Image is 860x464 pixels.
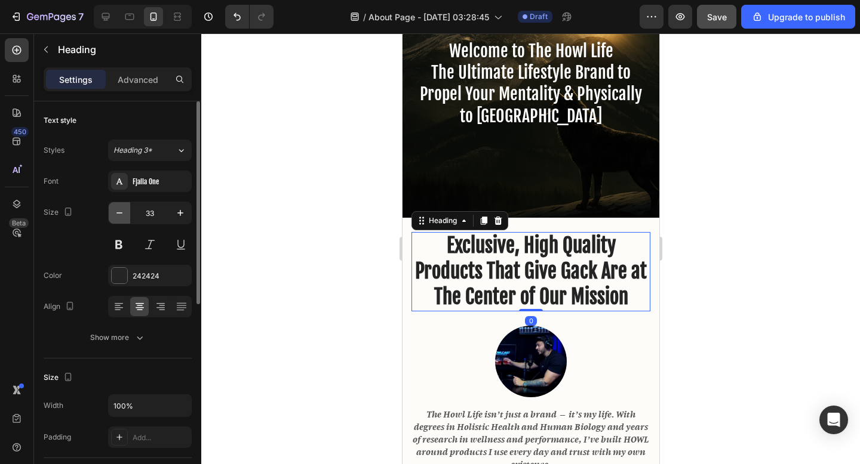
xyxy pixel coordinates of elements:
[363,11,366,23] span: /
[44,299,77,315] div: Align
[44,327,192,348] button: Show more
[109,395,191,416] input: Auto
[59,73,93,86] p: Settings
[707,12,727,22] span: Save
[108,140,192,161] button: Heading 3*
[113,145,152,156] span: Heading 3*
[11,127,29,137] div: 450
[819,406,848,434] div: Open Intercom Messenger
[44,115,76,126] div: Text style
[133,271,189,282] div: 242424
[403,33,659,464] iframe: Design area
[44,432,71,443] div: Padding
[44,145,64,156] div: Styles
[58,42,187,57] p: Heading
[10,375,247,437] i: The Howl Life isn’t just a brand — it’s my life. With degrees in Holistic Health and Human Biolog...
[530,11,548,22] span: Draft
[90,332,146,344] div: Show more
[44,270,62,281] div: Color
[118,73,158,86] p: Advanced
[133,177,189,187] div: Fjalla One
[368,11,489,23] span: About Page - [DATE] 03:28:45
[751,11,845,23] div: Upgrade to publish
[44,176,59,187] div: Font
[741,5,855,29] button: Upgrade to publish
[225,5,274,29] div: Undo/Redo
[133,432,189,443] div: Add...
[44,205,75,221] div: Size
[44,370,75,386] div: Size
[44,400,63,411] div: Width
[5,5,89,29] button: 7
[9,218,29,228] div: Beta
[697,5,736,29] button: Save
[78,10,84,24] p: 7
